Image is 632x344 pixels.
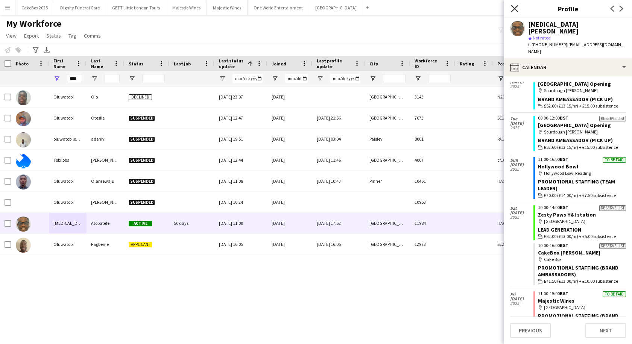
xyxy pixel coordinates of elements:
div: [DATE] [267,234,312,255]
div: Oluwatobi [49,234,87,255]
div: HA6 2GX [493,213,538,233]
span: Suspended [129,200,155,205]
div: [GEOGRAPHIC_DATA] [365,213,410,233]
div: Sourdough [PERSON_NAME] [538,129,626,135]
div: [DATE] [267,86,312,107]
div: [MEDICAL_DATA][PERSON_NAME] [528,21,626,35]
div: Promotional Staffing (Brand Ambassadors) [538,264,626,278]
div: 4007 [410,150,455,170]
span: BST [560,115,568,121]
img: Oluwatobi Fagbenle [16,238,31,253]
div: 11984 [410,213,455,233]
span: Rating [460,61,474,67]
button: [GEOGRAPHIC_DATA] [309,0,363,15]
span: Declined [129,94,152,100]
span: Sat [510,206,533,211]
span: [DATE] [510,297,533,301]
span: Export [24,32,39,39]
span: [DATE] [510,162,533,167]
app-action-btn: Advanced filters [31,45,40,55]
a: Comms [81,31,104,41]
div: 10953 [410,192,455,212]
span: Tag [68,32,76,39]
span: Suspended [129,136,155,142]
div: [DATE] 17:52 [312,213,365,233]
a: [GEOGRAPHIC_DATA] Opening [538,122,611,129]
span: Workforce ID [415,58,442,69]
button: GETT Little London Tours [106,0,166,15]
div: SE28 0NE [493,234,538,255]
div: [GEOGRAPHIC_DATA] [365,86,410,107]
input: Last status update Filter Input [232,74,263,83]
img: Oluwatobi Otesile [16,111,31,126]
img: oluwatobiloba daniel adeniyi [16,132,31,147]
div: [MEDICAL_DATA] [49,213,87,233]
span: Suspended [129,158,155,163]
span: Suspended [129,179,155,184]
span: 2025 [510,167,533,171]
button: Open Filter Menu [129,75,135,82]
span: Tue [510,117,533,121]
div: Sourdough [PERSON_NAME] [538,87,626,94]
div: Tobiloba [49,150,87,170]
span: Last job [174,61,191,67]
div: [DATE] 12:44 [214,150,267,170]
div: Pinner [365,171,410,191]
button: Open Filter Menu [369,75,376,82]
div: Lead Generation [538,226,626,233]
div: [DATE] 11:08 [214,171,267,191]
div: To be paid [603,157,626,163]
span: My Workforce [6,18,61,29]
div: Otesile [87,108,124,128]
div: 11:00-16:00 [538,157,626,162]
span: 2025 [510,84,533,89]
div: 3143 [410,86,455,107]
span: Sun [510,158,533,162]
span: BST [560,291,568,296]
div: oluwatobiloba [PERSON_NAME] [49,129,87,149]
div: Brand Ambassador (Pick up) [538,137,626,144]
span: £52.00 (£13.00/hr) + £5.00 subsistence [544,233,616,240]
div: [DATE] 16:05 [312,234,365,255]
button: Open Filter Menu [415,75,421,82]
span: Not rated [533,35,551,41]
div: Oluwatobi [49,86,87,107]
input: Last profile update Filter Input [330,74,360,83]
div: cf10 4rd [493,150,538,170]
div: 12973 [410,234,455,255]
div: [DATE] [267,150,312,170]
a: Status [43,31,64,41]
a: CakeBox [PERSON_NAME] [538,249,600,256]
span: Photo [16,61,29,67]
div: [DATE] [267,192,312,212]
div: Oluwatobi [49,171,87,191]
a: Export [21,31,42,41]
a: Tag [65,31,79,41]
button: Open Filter Menu [219,75,226,82]
span: First Name [53,58,73,69]
div: 10461 [410,171,455,191]
button: Next [585,323,626,338]
button: Majestic Wines [207,0,248,15]
app-action-btn: Export XLSX [42,45,51,55]
button: Open Filter Menu [272,75,278,82]
span: | [EMAIL_ADDRESS][DOMAIN_NAME] [528,42,623,54]
div: Cake Box [538,256,626,263]
img: Oluwatobi Ojo [16,90,31,105]
div: [GEOGRAPHIC_DATA] [365,234,410,255]
button: Open Filter Menu [497,75,504,82]
div: [PERSON_NAME] [87,192,124,212]
input: First Name Filter Input [67,74,82,83]
div: N21 2SB [493,86,538,107]
input: City Filter Input [383,74,406,83]
div: 50 days [169,213,214,233]
span: Post Code [497,61,519,67]
div: [GEOGRAPHIC_DATA] [538,218,626,225]
img: Oluwatobi Olanrewaju [16,174,31,189]
span: Status [46,32,61,39]
span: Comms [84,32,101,39]
img: Tobi Atobatele [16,217,31,232]
span: Last Name [91,58,111,69]
button: Open Filter Menu [317,75,324,82]
div: [DATE] [267,108,312,128]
